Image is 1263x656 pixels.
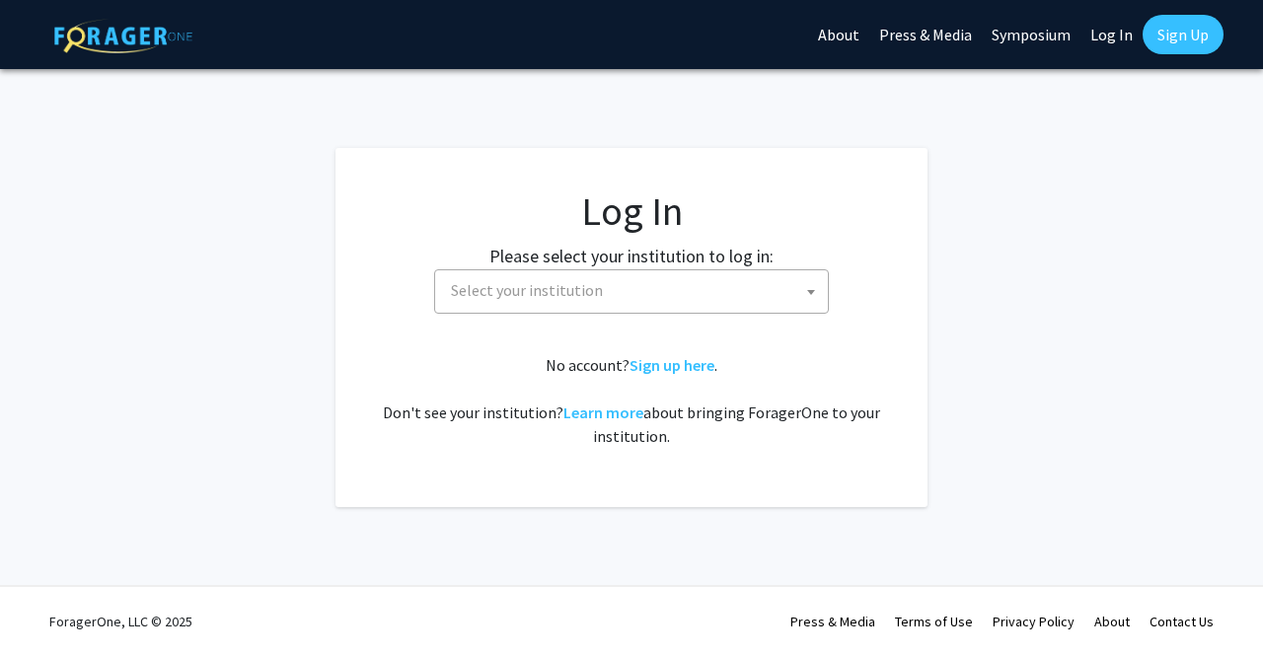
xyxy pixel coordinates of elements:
div: ForagerOne, LLC © 2025 [49,587,192,656]
a: Privacy Policy [993,613,1075,630]
a: Sign up here [630,355,714,375]
img: ForagerOne Logo [54,19,192,53]
a: Contact Us [1150,613,1214,630]
span: Select your institution [451,280,603,300]
a: Terms of Use [895,613,973,630]
a: Press & Media [790,613,875,630]
div: No account? . Don't see your institution? about bringing ForagerOne to your institution. [375,353,888,448]
a: Learn more about bringing ForagerOne to your institution [563,402,643,422]
span: Select your institution [434,269,829,314]
span: Select your institution [443,270,828,311]
a: About [1094,613,1130,630]
a: Sign Up [1143,15,1224,54]
h1: Log In [375,187,888,235]
label: Please select your institution to log in: [489,243,774,269]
